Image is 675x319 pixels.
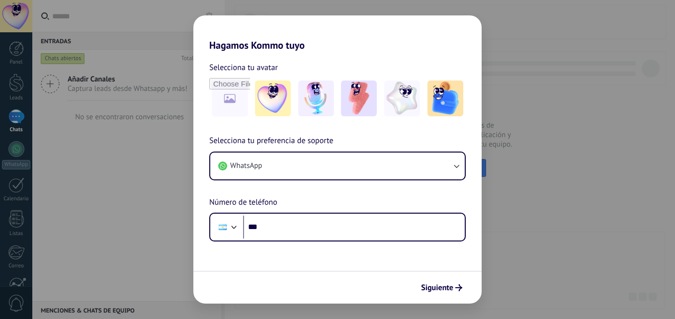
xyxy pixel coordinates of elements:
[417,279,467,296] button: Siguiente
[213,217,232,238] div: Argentina: + 54
[209,135,334,148] span: Selecciona tu preferencia de soporte
[421,284,453,291] span: Siguiente
[298,80,334,116] img: -2.jpeg
[209,61,278,74] span: Selecciona tu avatar
[230,161,262,171] span: WhatsApp
[210,153,465,179] button: WhatsApp
[209,196,277,209] span: Número de teléfono
[193,15,482,51] h2: Hagamos Kommo tuyo
[341,80,377,116] img: -3.jpeg
[255,80,291,116] img: -1.jpeg
[384,80,420,116] img: -4.jpeg
[427,80,463,116] img: -5.jpeg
